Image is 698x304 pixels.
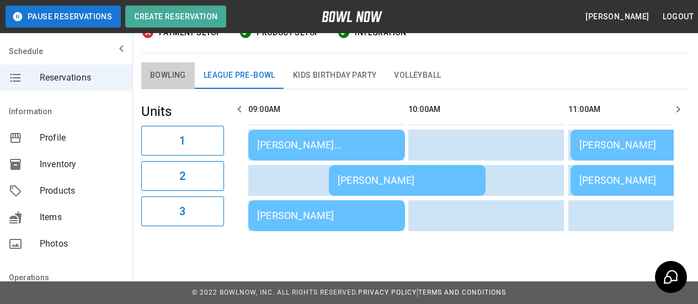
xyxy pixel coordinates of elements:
[358,289,417,296] a: Privacy Policy
[141,126,224,156] button: 1
[141,62,195,89] button: Bowling
[658,7,698,27] button: Logout
[284,62,386,89] button: Kids Birthday Party
[257,210,396,221] div: [PERSON_NAME]
[125,6,226,28] button: Create Reservation
[40,158,124,171] span: Inventory
[418,289,506,296] a: Terms and Conditions
[581,7,653,27] button: [PERSON_NAME]
[192,289,358,296] span: © 2022 BowlNow, Inc. All Rights Reserved.
[40,211,124,224] span: Items
[6,6,121,28] button: Pause Reservations
[179,132,185,150] h6: 1
[40,237,124,250] span: Photos
[408,94,564,125] th: 10:00AM
[40,184,124,198] span: Products
[257,139,396,151] div: [PERSON_NAME] [PERSON_NAME]
[141,62,689,89] div: inventory tabs
[40,71,124,84] span: Reservations
[179,202,185,220] h6: 3
[141,196,224,226] button: 3
[179,167,185,185] h6: 2
[322,11,382,22] img: logo
[40,131,124,145] span: Profile
[141,103,224,120] h5: Units
[195,62,284,89] button: League Pre-Bowl
[248,94,404,125] th: 09:00AM
[385,62,450,89] button: Volleyball
[338,174,477,186] div: [PERSON_NAME]
[141,161,224,191] button: 2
